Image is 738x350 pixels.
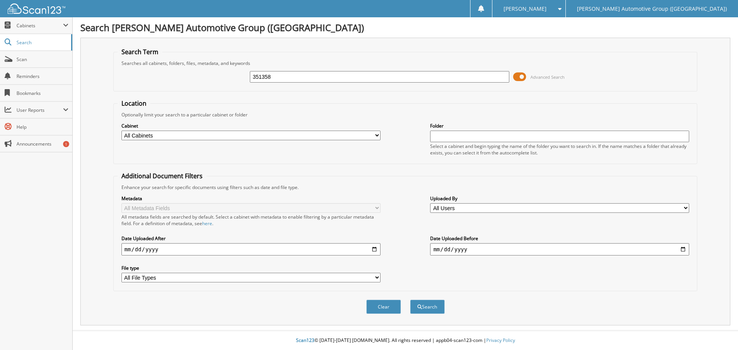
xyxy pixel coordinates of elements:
[366,300,401,314] button: Clear
[430,195,689,202] label: Uploaded By
[118,48,162,56] legend: Search Term
[17,107,63,113] span: User Reports
[118,60,693,66] div: Searches all cabinets, folders, files, metadata, and keywords
[430,143,689,156] div: Select a cabinet and begin typing the name of the folder you want to search in. If the name match...
[121,243,381,255] input: start
[63,141,69,147] div: 1
[17,90,68,96] span: Bookmarks
[118,99,150,108] legend: Location
[577,7,727,11] span: [PERSON_NAME] Automotive Group ([GEOGRAPHIC_DATA])
[121,214,381,227] div: All metadata fields are searched by default. Select a cabinet with metadata to enable filtering b...
[73,331,738,350] div: © [DATE]-[DATE] [DOMAIN_NAME]. All rights reserved | appb04-scan123-com |
[430,123,689,129] label: Folder
[430,235,689,242] label: Date Uploaded Before
[530,74,565,80] span: Advanced Search
[118,111,693,118] div: Optionally limit your search to a particular cabinet or folder
[121,195,381,202] label: Metadata
[121,235,381,242] label: Date Uploaded After
[80,21,730,34] h1: Search [PERSON_NAME] Automotive Group ([GEOGRAPHIC_DATA])
[17,56,68,63] span: Scan
[121,123,381,129] label: Cabinet
[118,184,693,191] div: Enhance your search for specific documents using filters such as date and file type.
[17,73,68,80] span: Reminders
[430,243,689,255] input: end
[8,3,65,14] img: scan123-logo-white.svg
[118,172,206,180] legend: Additional Document Filters
[17,39,67,46] span: Search
[17,124,68,130] span: Help
[296,337,314,343] span: Scan123
[486,337,515,343] a: Privacy Policy
[121,265,381,271] label: File type
[410,300,445,314] button: Search
[202,220,212,227] a: here
[504,7,547,11] span: [PERSON_NAME]
[17,22,63,29] span: Cabinets
[17,141,68,147] span: Announcements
